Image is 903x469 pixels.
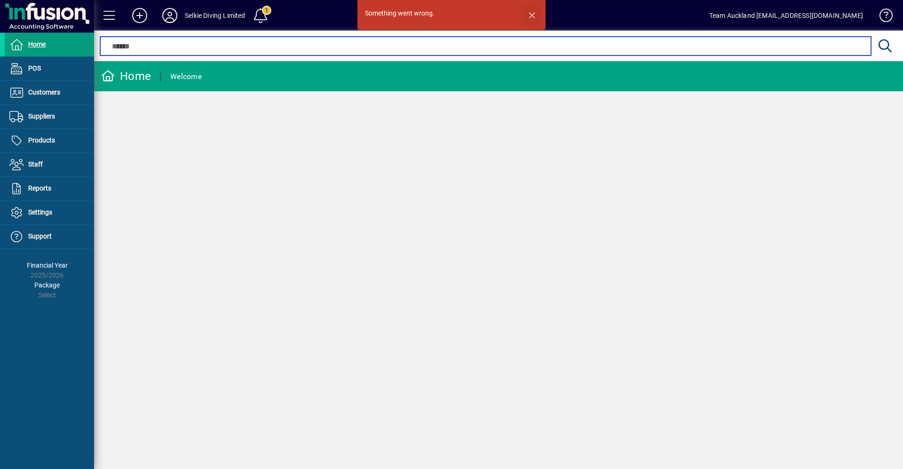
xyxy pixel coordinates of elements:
[170,69,202,84] div: Welcome
[28,184,51,192] span: Reports
[872,2,891,32] a: Knowledge Base
[5,57,94,80] a: POS
[5,153,94,176] a: Staff
[5,105,94,128] a: Suppliers
[28,160,43,168] span: Staff
[28,112,55,120] span: Suppliers
[28,40,46,48] span: Home
[155,7,185,24] button: Profile
[709,8,863,23] div: Team Auckland [EMAIL_ADDRESS][DOMAIN_NAME]
[34,281,60,289] span: Package
[5,81,94,104] a: Customers
[125,7,155,24] button: Add
[27,262,68,269] span: Financial Year
[28,136,55,144] span: Products
[5,177,94,200] a: Reports
[101,69,151,84] div: Home
[28,88,60,96] span: Customers
[5,201,94,224] a: Settings
[5,129,94,152] a: Products
[28,64,41,72] span: POS
[28,208,52,216] span: Settings
[185,8,246,23] div: Selkie Diving Limited
[5,225,94,248] a: Support
[28,232,52,240] span: Support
